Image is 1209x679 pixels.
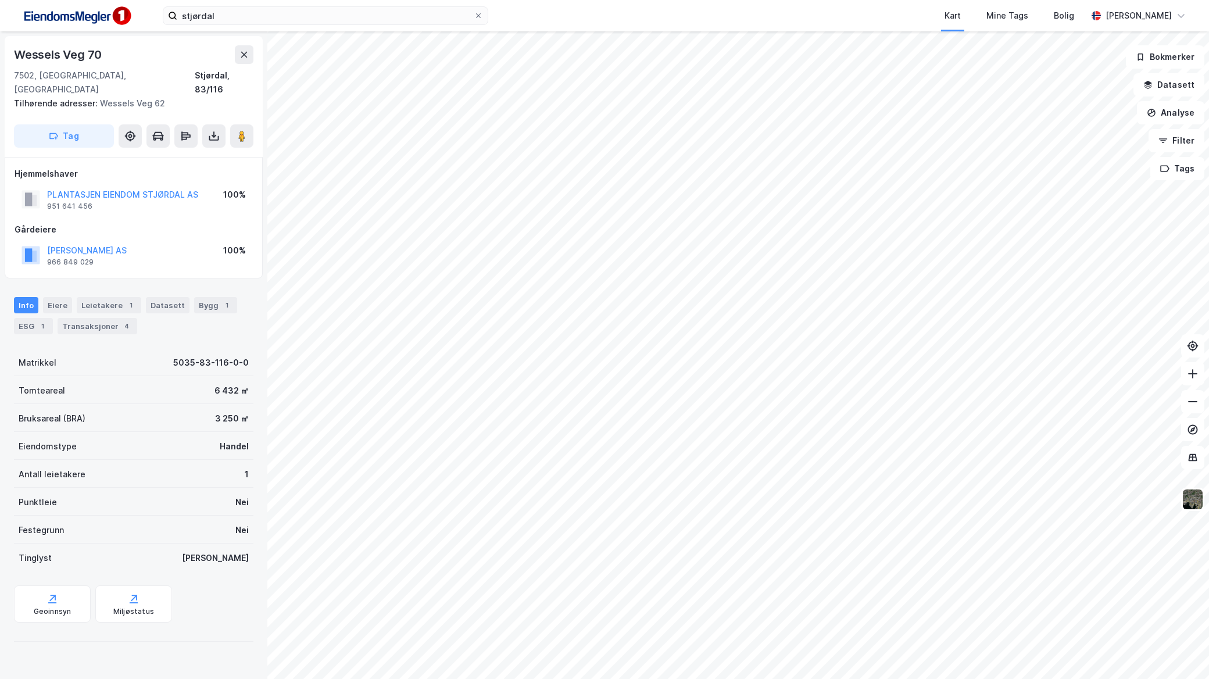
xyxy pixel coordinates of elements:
[1151,623,1209,679] iframe: Chat Widget
[221,299,233,311] div: 1
[146,297,189,313] div: Datasett
[19,3,135,29] img: F4PB6Px+NJ5v8B7XTbfpPpyloAAAAASUVORK5CYII=
[19,439,77,453] div: Eiendomstype
[37,320,48,332] div: 1
[1126,45,1204,69] button: Bokmerker
[121,320,133,332] div: 4
[58,318,137,334] div: Transaksjoner
[235,495,249,509] div: Nei
[14,97,244,110] div: Wessels Veg 62
[173,356,249,370] div: 5035-83-116-0-0
[14,318,53,334] div: ESG
[113,607,154,616] div: Miljøstatus
[194,297,237,313] div: Bygg
[235,523,249,537] div: Nei
[19,551,52,565] div: Tinglyst
[15,167,253,181] div: Hjemmelshaver
[195,69,253,97] div: Stjørdal, 83/116
[1182,488,1204,510] img: 9k=
[1137,101,1204,124] button: Analyse
[223,244,246,258] div: 100%
[43,297,72,313] div: Eiere
[986,9,1028,23] div: Mine Tags
[19,384,65,398] div: Tomteareal
[125,299,137,311] div: 1
[215,412,249,426] div: 3 250 ㎡
[14,124,114,148] button: Tag
[19,356,56,370] div: Matrikkel
[14,69,195,97] div: 7502, [GEOGRAPHIC_DATA], [GEOGRAPHIC_DATA]
[245,467,249,481] div: 1
[1106,9,1172,23] div: [PERSON_NAME]
[14,98,100,108] span: Tilhørende adresser:
[945,9,961,23] div: Kart
[47,202,92,211] div: 951 641 456
[19,467,85,481] div: Antall leietakere
[1054,9,1074,23] div: Bolig
[182,551,249,565] div: [PERSON_NAME]
[19,523,64,537] div: Festegrunn
[1133,73,1204,97] button: Datasett
[19,412,85,426] div: Bruksareal (BRA)
[214,384,249,398] div: 6 432 ㎡
[220,439,249,453] div: Handel
[15,223,253,237] div: Gårdeiere
[1150,157,1204,180] button: Tags
[1149,129,1204,152] button: Filter
[47,258,94,267] div: 966 849 029
[14,297,38,313] div: Info
[223,188,246,202] div: 100%
[19,495,57,509] div: Punktleie
[1151,623,1209,679] div: Kontrollprogram for chat
[77,297,141,313] div: Leietakere
[34,607,71,616] div: Geoinnsyn
[177,7,474,24] input: Søk på adresse, matrikkel, gårdeiere, leietakere eller personer
[14,45,104,64] div: Wessels Veg 70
